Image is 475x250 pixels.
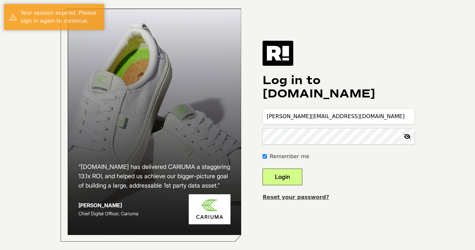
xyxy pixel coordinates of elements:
[263,108,415,124] input: Email
[263,74,415,100] h1: Log in to [DOMAIN_NAME]
[21,9,99,25] div: Your session expired. Please sign in again to continue.
[263,194,329,200] a: Reset your password?
[263,41,293,65] img: Retention.com
[78,202,122,209] strong: [PERSON_NAME]
[78,162,231,190] h2: “[DOMAIN_NAME] has delivered CARIUMA a staggering 13.1x ROI, and helped us achieve our bigger-pic...
[189,194,230,225] img: Cariuma
[78,211,138,216] span: Chief Digital Officer, Cariuma
[263,169,302,185] button: Login
[270,153,309,161] label: Remember me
